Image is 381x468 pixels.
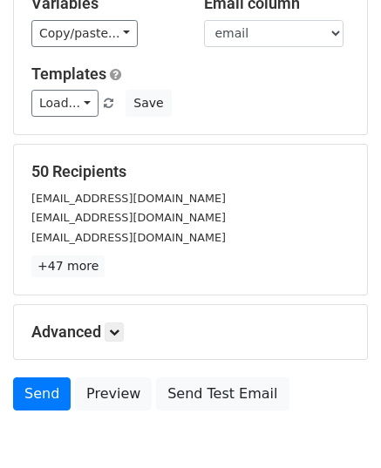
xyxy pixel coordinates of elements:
a: Copy/paste... [31,20,138,47]
small: [EMAIL_ADDRESS][DOMAIN_NAME] [31,231,226,244]
a: Templates [31,64,106,83]
a: Send Test Email [156,377,289,410]
h5: Advanced [31,322,350,342]
a: Send [13,377,71,410]
small: [EMAIL_ADDRESS][DOMAIN_NAME] [31,211,226,224]
small: [EMAIL_ADDRESS][DOMAIN_NAME] [31,192,226,205]
h5: 50 Recipients [31,162,350,181]
button: Save [126,90,171,117]
a: Load... [31,90,99,117]
a: +47 more [31,255,105,277]
a: Preview [75,377,152,410]
iframe: Chat Widget [294,384,381,468]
